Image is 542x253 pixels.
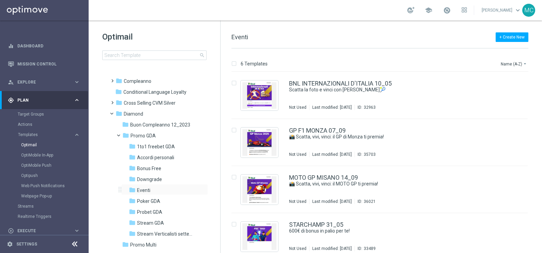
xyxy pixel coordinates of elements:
[225,72,541,119] div: Press SPACE to select this row.
[123,89,186,95] span: Conditional Language Loyalty
[242,223,276,250] img: 33489.jpeg
[225,119,541,166] div: Press SPACE to select this row.
[21,181,88,191] div: Web Push Notifications
[129,219,136,226] i: folder
[18,111,71,117] a: Target Groups
[17,55,80,73] a: Mission Control
[137,144,175,150] span: 1to1 freebet GDA
[18,133,67,137] span: Templates
[129,197,136,204] i: folder
[289,199,306,204] div: Not Used
[310,246,355,251] div: Last modified: [DATE]
[310,152,355,157] div: Last modified: [DATE]
[129,230,136,237] i: folder
[129,154,136,161] i: folder
[289,87,499,93] div: Scatta la foto e vinci con Sisal🎾
[514,6,522,14] span: keyboard_arrow_down
[102,50,207,60] input: Search Template
[137,198,160,204] span: Poker GDA
[21,173,71,178] a: Optipush
[7,98,80,103] button: gps_fixed Plan keyboard_arrow_right
[16,242,37,246] a: Settings
[8,43,14,49] i: equalizer
[425,6,432,14] span: school
[17,229,74,233] span: Execute
[130,242,156,248] span: Promo Multi
[21,160,88,170] div: OptiMobile Push
[289,105,306,110] div: Not Used
[21,183,71,189] a: Web Push Notifications
[225,166,541,213] div: Press SPACE to select this row.
[500,60,528,68] button: Name (A-Z)arrow_drop_down
[364,199,376,204] div: 36021
[199,53,205,58] span: search
[355,199,376,204] div: ID:
[137,176,162,182] span: Downgrade
[129,165,136,172] i: folder
[364,246,376,251] div: 33489
[7,228,80,234] button: play_circle_outline Execute keyboard_arrow_right
[481,5,522,15] a: [PERSON_NAME]keyboard_arrow_down
[8,55,80,73] div: Mission Control
[17,80,74,84] span: Explore
[17,98,74,102] span: Plan
[124,111,143,117] span: Diamond
[122,241,129,248] i: folder
[289,128,346,134] a: GP F1 MONZA 07_09
[496,32,528,42] button: + Create New
[355,152,376,157] div: ID:
[242,176,276,203] img: 36021.jpeg
[21,140,88,150] div: Optimail
[116,99,122,106] i: folder
[18,133,74,137] div: Templates
[18,204,71,209] a: Streams
[130,122,190,128] span: Buon Compleanno 12_2023
[122,132,129,139] i: folder
[115,88,122,95] i: folder
[21,170,88,181] div: Optipush
[289,246,306,251] div: Not Used
[21,191,88,201] div: Webpage Pop-up
[241,61,268,67] p: 6 Templates
[116,110,122,117] i: folder
[289,181,499,187] div: 📸 Scatta, vivi, vinci: il MOTO GP ti premia!
[18,201,88,211] div: Streams
[8,97,14,103] i: gps_fixed
[18,211,88,222] div: Realtime Triggers
[21,193,71,199] a: Webpage Pop-up
[129,187,136,193] i: folder
[7,61,80,67] button: Mission Control
[355,246,376,251] div: ID:
[242,82,276,109] img: 32963.jpeg
[231,33,248,41] span: Eventi
[21,150,88,160] div: OptiMobile In-App
[8,228,74,234] div: Execute
[289,80,392,87] a: BNL INTERNAZIONALI D'ITALIA 10_05
[74,227,80,234] i: keyboard_arrow_right
[289,228,499,234] div: 600€ di bonus in palio per te!
[7,79,80,85] button: person_search Explore keyboard_arrow_right
[355,105,376,110] div: ID:
[289,87,483,93] a: Scatta la foto e vinci con [PERSON_NAME]🎾
[8,97,74,103] div: Plan
[116,77,122,84] i: folder
[18,122,71,127] a: Actions
[74,79,80,85] i: keyboard_arrow_right
[8,79,74,85] div: Explore
[7,241,13,247] i: settings
[7,43,80,49] div: equalizer Dashboard
[18,119,88,130] div: Actions
[522,61,528,66] i: arrow_drop_down
[131,133,156,139] span: Promo GDA
[310,105,355,110] div: Last modified: [DATE]
[124,78,151,84] span: Compleanno
[18,132,80,137] button: Templates keyboard_arrow_right
[289,134,483,140] a: 📸 Scatta, vivi, vinci: il GP di Monza ti premia!
[21,142,71,148] a: Optimail
[18,109,88,119] div: Target Groups
[122,121,129,128] i: folder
